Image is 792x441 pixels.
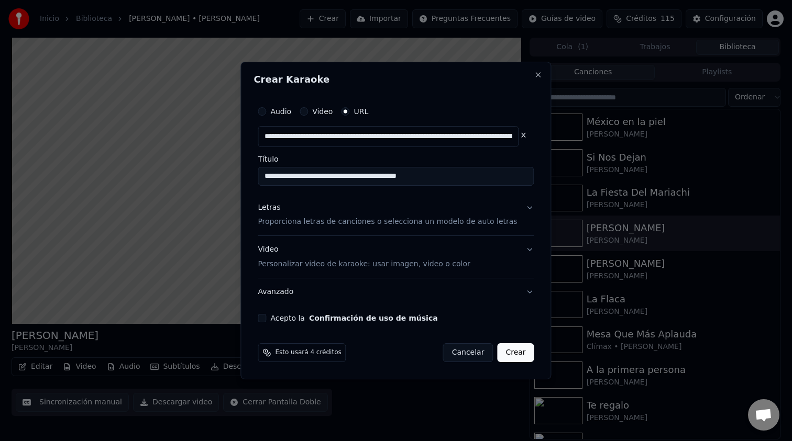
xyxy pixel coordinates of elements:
[309,314,438,322] button: Acepto la
[354,108,368,115] label: URL
[258,259,470,269] p: Personalizar video de karaoke: usar imagen, video o color
[270,314,437,322] label: Acepto la
[497,343,534,362] button: Crear
[254,75,538,84] h2: Crear Karaoke
[258,245,470,270] div: Video
[258,217,517,228] p: Proporciona letras de canciones o selecciona un modelo de auto letras
[258,155,534,163] label: Título
[258,202,280,213] div: Letras
[443,343,493,362] button: Cancelar
[258,278,534,306] button: Avanzado
[270,108,291,115] label: Audio
[258,236,534,278] button: VideoPersonalizar video de karaoke: usar imagen, video o color
[258,194,534,236] button: LetrasProporciona letras de canciones o selecciona un modelo de auto letras
[312,108,333,115] label: Video
[275,348,341,357] span: Esto usará 4 créditos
